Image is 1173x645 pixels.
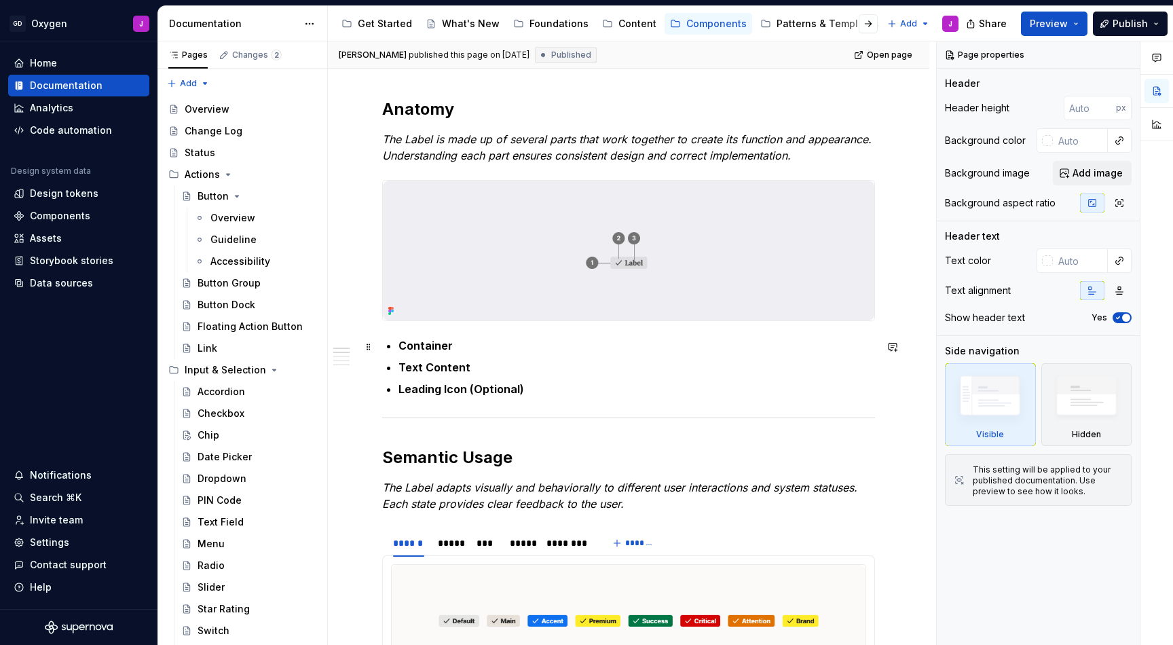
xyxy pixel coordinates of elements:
input: Auto [1053,128,1108,153]
svg: Supernova Logo [45,621,113,634]
div: Notifications [30,468,92,482]
div: Checkbox [198,407,244,420]
div: Overview [210,211,255,225]
a: Star Rating [176,598,322,620]
div: Text color [945,254,991,268]
a: Overview [189,207,322,229]
div: Components [30,209,90,223]
div: GD [10,16,26,32]
span: 2 [271,50,282,60]
a: Home [8,52,149,74]
a: Button Dock [176,294,322,316]
a: Checkbox [176,403,322,424]
a: Change Log [163,120,322,142]
a: Radio [176,555,322,576]
a: Menu [176,533,322,555]
input: Auto [1053,248,1108,273]
div: Actions [163,164,322,185]
a: Patterns & Templates [755,13,885,35]
span: Add [900,18,917,29]
button: Add [163,74,214,93]
div: Changes [232,50,282,60]
a: Storybook stories [8,250,149,272]
div: Header text [945,229,1000,243]
a: Switch [176,620,322,642]
div: Text Field [198,515,244,529]
span: Published [551,50,591,60]
a: What's New [420,13,505,35]
div: Radio [198,559,225,572]
div: Chip [198,428,219,442]
div: Accessibility [210,255,270,268]
h2: Anatomy [382,98,875,120]
a: Assets [8,227,149,249]
a: Chip [176,424,322,446]
em: The Label adapts visually and behaviorally to different user interactions and system statuses. Ea... [382,481,861,511]
a: Date Picker [176,446,322,468]
div: Home [30,56,57,70]
div: Accordion [198,385,245,399]
div: J [948,18,952,29]
div: Code automation [30,124,112,137]
div: Button Group [198,276,261,290]
a: Accessibility [189,251,322,272]
a: Content [597,13,662,35]
div: Header height [945,101,1009,115]
span: Publish [1113,17,1148,31]
div: This setting will be applied to your published documentation. Use preview to see how it looks. [973,464,1123,497]
div: Visible [945,363,1036,446]
a: Accordion [176,381,322,403]
a: Design tokens [8,183,149,204]
div: Input & Selection [163,359,322,381]
a: Button Group [176,272,322,294]
div: What's New [442,17,500,31]
div: PIN Code [198,494,242,507]
div: Design tokens [30,187,98,200]
a: Data sources [8,272,149,294]
div: Help [30,580,52,594]
div: Date Picker [198,450,252,464]
div: Side navigation [945,344,1020,358]
div: Overview [185,103,229,116]
a: Components [8,205,149,227]
div: Text alignment [945,284,1011,297]
a: Slider [176,576,322,598]
span: Preview [1030,17,1068,31]
img: 07aaf81e-0640-4be6-bc4b-591ce5d6d53f.png [383,181,874,320]
div: Change Log [185,124,242,138]
div: Background aspect ratio [945,196,1056,210]
label: Yes [1092,312,1107,323]
div: Dropdown [198,472,246,485]
button: Add [883,14,934,33]
a: Components [665,13,752,35]
a: Link [176,337,322,359]
em: The Label is made up of several parts that work together to create its function and appearance. U... [382,132,875,162]
a: Code automation [8,119,149,141]
div: Patterns & Templates [777,17,879,31]
div: Switch [198,624,229,638]
span: Share [979,17,1007,31]
button: Contact support [8,554,149,576]
div: Pages [168,50,208,60]
div: Storybook stories [30,254,113,268]
div: Invite team [30,513,83,527]
a: PIN Code [176,490,322,511]
a: Status [163,142,322,164]
div: Documentation [169,17,297,31]
button: Notifications [8,464,149,486]
div: Guideline [210,233,257,246]
div: Actions [185,168,220,181]
button: Publish [1093,12,1168,36]
span: Add image [1073,166,1123,180]
button: Help [8,576,149,598]
span: Add [180,78,197,89]
button: Add image [1053,161,1132,185]
p: px [1116,103,1126,113]
a: Analytics [8,97,149,119]
div: Data sources [30,276,93,290]
a: Guideline [189,229,322,251]
strong: Text Content [398,361,470,374]
strong: Container [398,339,453,352]
div: Slider [198,580,225,594]
div: published this page on [DATE] [409,50,529,60]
